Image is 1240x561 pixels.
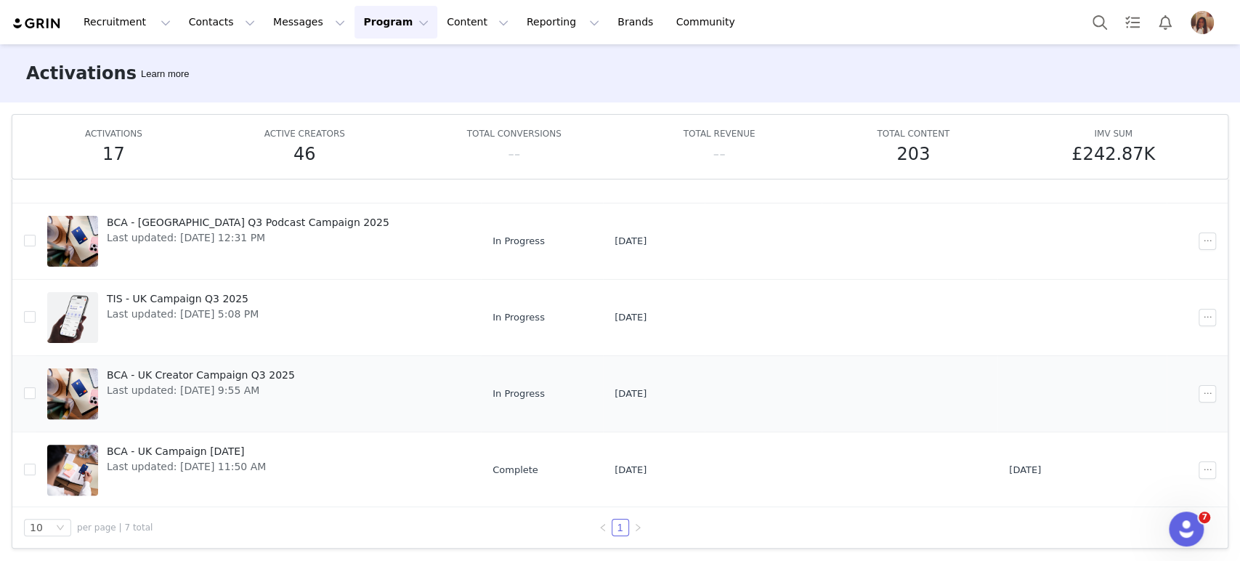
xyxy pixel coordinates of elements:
h5: -- [713,141,725,167]
span: BCA - UK Campaign [DATE] [107,444,266,459]
img: grin logo [12,17,62,31]
span: Last updated: [DATE] 11:50 AM [107,459,266,475]
span: TOTAL REVENUE [684,129,755,139]
a: Community [668,6,750,39]
span: TIS - UK Campaign Q3 2025 [107,291,259,307]
i: icon: left [599,523,607,532]
h5: 17 [102,141,125,167]
span: ACTIVATIONS [85,129,142,139]
span: [DATE] [1009,463,1041,477]
a: 1 [612,520,628,536]
span: [DATE] [615,234,647,249]
h5: 203 [896,141,930,167]
a: Tasks [1117,6,1148,39]
span: 7 [1199,512,1210,523]
span: IMV SUM [1094,129,1132,139]
h3: Activations [26,60,137,86]
button: Messages [264,6,354,39]
button: Reporting [518,6,608,39]
button: Content [438,6,517,39]
a: Brands [609,6,666,39]
span: Last updated: [DATE] 9:55 AM [107,383,295,398]
div: Tooltip anchor [138,67,192,81]
i: icon: right [633,523,642,532]
span: BCA - UK Creator Campaign Q3 2025 [107,368,295,383]
span: [DATE] [615,310,647,325]
button: Recruitment [75,6,179,39]
iframe: Intercom live chat [1169,512,1204,546]
span: [DATE] [615,463,647,477]
button: Program [354,6,437,39]
div: 10 [30,520,43,536]
h5: -- [508,141,520,167]
button: Search [1084,6,1116,39]
button: Profile [1182,11,1228,34]
span: In Progress [493,234,545,249]
a: BCA - UK Campaign [DATE]Last updated: [DATE] 11:50 AM [47,441,469,499]
span: TOTAL CONVERSIONS [467,129,562,139]
span: TOTAL CONTENT [877,129,949,139]
span: In Progress [493,310,545,325]
span: ACTIVE CREATORS [264,129,345,139]
span: BCA - [GEOGRAPHIC_DATA] Q3 Podcast Campaign 2025 [107,215,389,230]
span: Last updated: [DATE] 12:31 PM [107,230,389,246]
span: In Progress [493,387,545,401]
i: icon: down [56,523,65,533]
a: TIS - UK Campaign Q3 2025Last updated: [DATE] 5:08 PM [47,288,469,347]
span: Complete [493,463,538,477]
h5: £242.87K [1071,141,1155,167]
h5: 46 [293,141,316,167]
button: Contacts [180,6,264,39]
span: per page | 7 total [77,521,153,534]
button: Notifications [1149,6,1181,39]
span: [DATE] [615,387,647,401]
li: Next Page [629,519,647,536]
a: BCA - [GEOGRAPHIC_DATA] Q3 Podcast Campaign 2025Last updated: [DATE] 12:31 PM [47,212,469,270]
span: Last updated: [DATE] 5:08 PM [107,307,259,322]
a: BCA - UK Creator Campaign Q3 2025Last updated: [DATE] 9:55 AM [47,365,469,423]
li: Previous Page [594,519,612,536]
li: 1 [612,519,629,536]
img: bff6f5da-c049-4168-bbdf-4e3ee95c1c62.png [1191,11,1214,34]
